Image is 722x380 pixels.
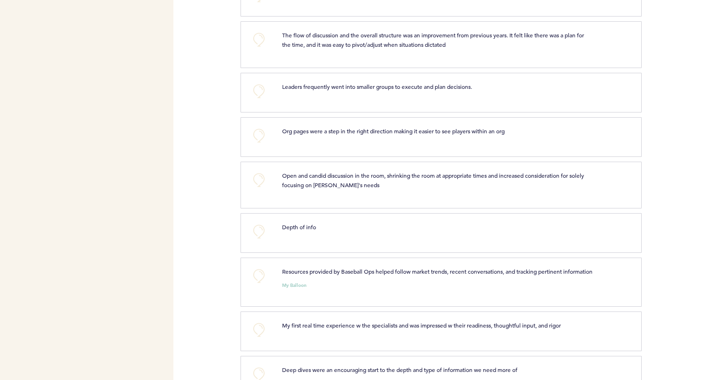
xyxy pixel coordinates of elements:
[282,321,561,329] span: My first real time experience w the specialists and was impressed w their readiness, thoughtful i...
[282,172,585,189] span: Open and candid discussion in the room, shrinking the room at appropriate times and increased con...
[282,127,505,135] span: Org pages were a step in the right direction making it easier to see players within an org
[282,366,517,373] span: Deep dives were an encouraging start to the depth and type of information we need more of
[282,268,593,275] span: Resources provided by Baseball Ops helped follow market trends, recent conversations, and trackin...
[282,223,316,231] span: Depth of info
[282,283,307,288] small: My Balloon
[282,83,472,90] span: Leaders frequently went into smaller groups to execute and plan decisions.
[282,31,585,48] span: The flow of discussion and the overall structure was an improvement from previous years. It felt ...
